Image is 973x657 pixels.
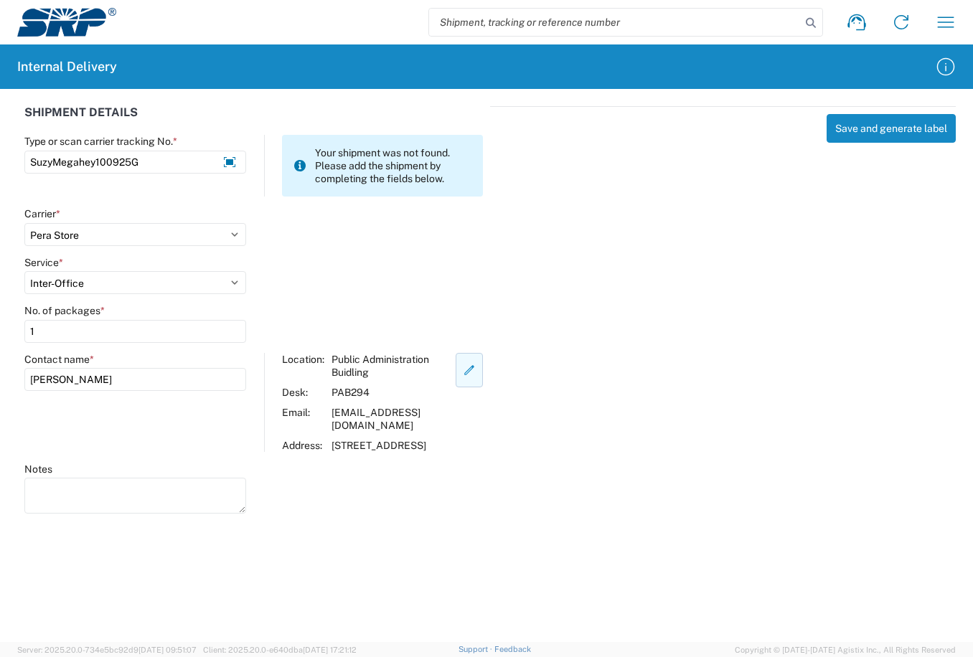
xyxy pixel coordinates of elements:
button: Save and generate label [827,114,956,143]
span: Server: 2025.20.0-734e5bc92d9 [17,646,197,654]
span: [DATE] 09:51:07 [138,646,197,654]
div: Address: [282,439,324,452]
label: Carrier [24,207,60,220]
input: Shipment, tracking or reference number [429,9,801,36]
div: Location: [282,353,324,379]
div: Public Administration Buidling [332,353,456,379]
label: No. of packages [24,304,105,317]
label: Notes [24,463,52,476]
div: [EMAIL_ADDRESS][DOMAIN_NAME] [332,406,456,432]
div: PAB294 [332,386,456,399]
span: Copyright © [DATE]-[DATE] Agistix Inc., All Rights Reserved [735,643,956,656]
div: Email: [282,406,324,432]
a: Feedback [494,645,531,653]
span: Your shipment was not found. Please add the shipment by completing the fields below. [315,146,471,185]
a: Support [459,645,494,653]
div: SHIPMENT DETAILS [24,106,483,135]
label: Contact name [24,353,94,366]
div: [STREET_ADDRESS] [332,439,456,452]
img: srp [17,8,116,37]
label: Type or scan carrier tracking No. [24,135,177,148]
span: Client: 2025.20.0-e640dba [203,646,357,654]
label: Service [24,256,63,269]
span: [DATE] 17:21:12 [303,646,357,654]
h2: Internal Delivery [17,58,117,75]
div: Desk: [282,386,324,399]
